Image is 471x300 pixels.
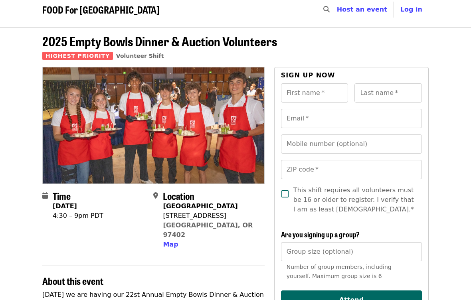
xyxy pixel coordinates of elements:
[163,203,237,210] strong: [GEOGRAPHIC_DATA]
[281,109,422,128] input: Email
[281,72,335,79] span: Sign up now
[116,53,164,59] a: Volunteer Shift
[153,192,158,200] i: map-marker-alt icon
[394,2,429,18] button: Log in
[323,6,330,14] i: search icon
[42,32,277,51] span: 2025 Empty Bowls Dinner & Auction Volunteers
[163,189,194,203] span: Location
[42,3,160,17] span: FOOD For [GEOGRAPHIC_DATA]
[42,192,48,200] i: calendar icon
[293,186,416,215] span: This shift requires all volunteers must be 16 or older to register. I verify that I am as least [...
[334,0,341,20] input: Search
[53,203,77,210] strong: [DATE]
[354,84,422,103] input: Last name
[337,6,387,14] a: Host an event
[281,160,422,180] input: ZIP code
[400,6,422,14] span: Log in
[42,52,113,60] span: Highest Priority
[281,229,360,240] span: Are you signing up a group?
[163,211,258,221] div: [STREET_ADDRESS]
[281,135,422,154] input: Mobile number (optional)
[43,68,264,184] img: 2025 Empty Bowls Dinner & Auction Volunteers organized by FOOD For Lane County
[42,274,103,288] span: About this event
[53,189,71,203] span: Time
[287,264,392,280] span: Number of group members, including yourself. Maximum group size is 6
[42,4,160,16] a: FOOD For [GEOGRAPHIC_DATA]
[281,243,422,262] input: [object Object]
[281,84,348,103] input: First name
[163,240,178,250] button: Map
[53,211,103,221] div: 4:30 – 9pm PDT
[163,241,178,249] span: Map
[163,222,253,239] a: [GEOGRAPHIC_DATA], OR 97402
